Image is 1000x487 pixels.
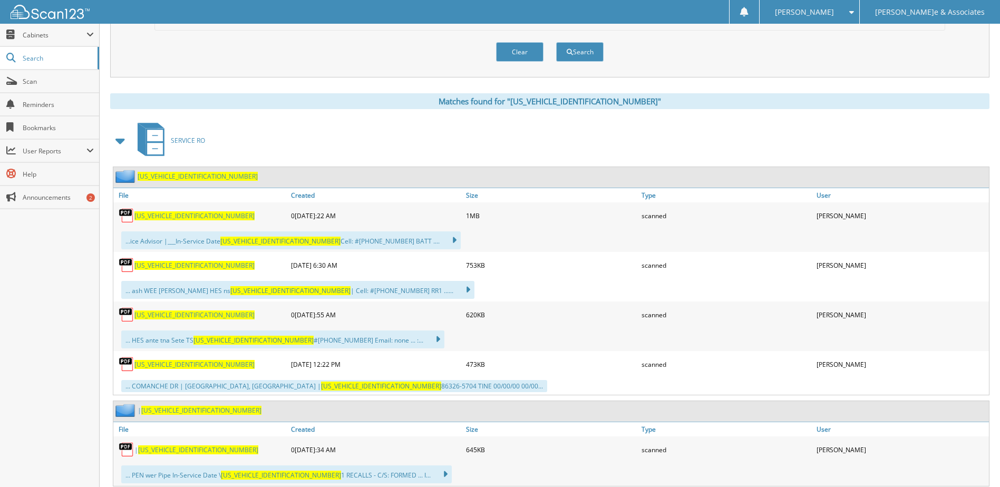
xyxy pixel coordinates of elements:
[23,193,94,202] span: Announcements
[463,439,638,460] div: 645KB
[23,170,94,179] span: Help
[141,406,261,415] span: [US_VEHICLE_IDENTIFICATION_NUMBER]
[23,123,94,132] span: Bookmarks
[131,120,205,161] a: SERVICE RO
[11,5,90,19] img: scan123-logo-white.svg
[119,442,134,457] img: PDF.png
[288,422,463,436] a: Created
[86,193,95,202] div: 2
[775,9,834,15] span: [PERSON_NAME]
[134,445,258,454] a: |[US_VEHICLE_IDENTIFICATION_NUMBER]
[321,382,441,391] span: [US_VEHICLE_IDENTIFICATION_NUMBER]
[113,188,288,202] a: File
[193,336,314,345] span: [US_VEHICLE_IDENTIFICATION_NUMBER]
[121,281,474,299] div: ... ash WEE [PERSON_NAME] HES ns | Cell: #[PHONE_NUMBER] RR1 ......
[171,136,205,145] span: SERVICE RO
[221,471,341,480] span: [US_VEHICLE_IDENTIFICATION_NUMBER]
[23,31,86,40] span: Cabinets
[463,188,638,202] a: Size
[134,261,255,270] a: [US_VEHICLE_IDENTIFICATION_NUMBER]
[639,439,814,460] div: scanned
[814,439,989,460] div: [PERSON_NAME]
[463,422,638,436] a: Size
[814,422,989,436] a: User
[23,54,92,63] span: Search
[639,255,814,276] div: scanned
[639,422,814,436] a: Type
[288,188,463,202] a: Created
[639,188,814,202] a: Type
[463,205,638,226] div: 1MB
[119,208,134,223] img: PDF.png
[23,100,94,109] span: Reminders
[814,354,989,375] div: [PERSON_NAME]
[814,205,989,226] div: [PERSON_NAME]
[875,9,985,15] span: [PERSON_NAME]e & Associates
[947,436,1000,487] iframe: Chat Widget
[119,307,134,323] img: PDF.png
[121,380,547,392] div: ... COMANCHE DR | [GEOGRAPHIC_DATA], [GEOGRAPHIC_DATA] | 86326-5704 TINE 00/00/00 00/00...
[23,147,86,155] span: User Reports
[814,255,989,276] div: [PERSON_NAME]
[230,286,351,295] span: [US_VEHICLE_IDENTIFICATION_NUMBER]
[134,211,255,220] a: [US_VEHICLE_IDENTIFICATION_NUMBER]
[110,93,989,109] div: Matches found for "[US_VEHICLE_IDENTIFICATION_NUMBER]"
[288,255,463,276] div: [DATE] 6:30 AM
[220,237,341,246] span: [US_VEHICLE_IDENTIFICATION_NUMBER]
[138,445,258,454] span: [US_VEHICLE_IDENTIFICATION_NUMBER]
[556,42,604,62] button: Search
[134,310,255,319] a: [US_VEHICLE_IDENTIFICATION_NUMBER]
[814,304,989,325] div: [PERSON_NAME]
[639,205,814,226] div: scanned
[463,255,638,276] div: 753KB
[119,356,134,372] img: PDF.png
[463,304,638,325] div: 620KB
[288,304,463,325] div: 0[DATE]:55 AM
[496,42,543,62] button: Clear
[113,422,288,436] a: File
[138,172,258,181] a: [US_VEHICLE_IDENTIFICATION_NUMBER]
[121,231,461,249] div: ...ice Advisor |___In-Service Date Cell: #[PHONE_NUMBER] BATT ....
[121,465,452,483] div: ... PEN wer Pipe In-Service Date \ 1 RECALLS - C/S: FORMED ... I...
[115,404,138,417] img: folder2.png
[23,77,94,86] span: Scan
[463,354,638,375] div: 473KB
[134,360,255,369] a: [US_VEHICLE_IDENTIFICATION_NUMBER]
[639,354,814,375] div: scanned
[138,406,261,415] a: |[US_VEHICLE_IDENTIFICATION_NUMBER]
[288,205,463,226] div: 0[DATE]:22 AM
[115,170,138,183] img: folder2.png
[119,257,134,273] img: PDF.png
[121,330,444,348] div: ... HES ante tna Sete TS #[PHONE_NUMBER] Email: none ... :...
[639,304,814,325] div: scanned
[288,439,463,460] div: 0[DATE]:34 AM
[288,354,463,375] div: [DATE] 12:22 PM
[814,188,989,202] a: User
